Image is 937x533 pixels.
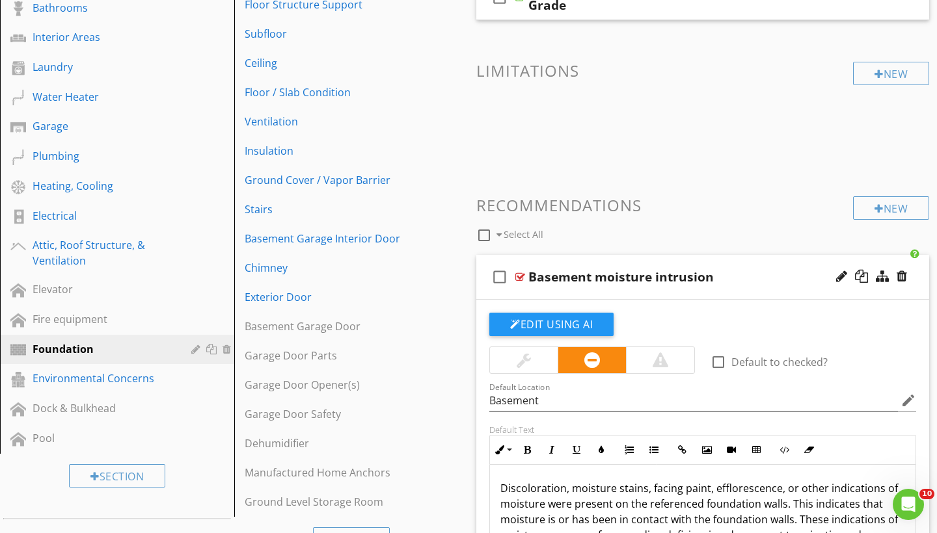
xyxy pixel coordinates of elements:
div: Ground Level Storage Room [245,494,413,510]
span: 10 [919,489,934,499]
button: Clear Formatting [796,437,821,462]
button: Colors [589,437,614,462]
div: Subfloor [245,26,413,42]
div: Foundation [33,341,172,357]
div: Ceiling [245,55,413,71]
div: Basement Garage Door [245,318,413,334]
iframe: Intercom live chat [893,489,924,520]
label: Default to checked? [731,356,828,369]
div: Exterior Door [245,289,413,305]
div: Attic, Roof Structure, & Ventilation [33,237,172,268]
div: Dehumidifier [245,435,413,451]
div: Interior Areas [33,29,172,45]
input: Default Location [489,390,898,411]
div: Garage [33,118,172,134]
div: New [853,196,929,220]
button: Italic (⌘I) [539,437,564,462]
button: Insert Table [744,437,768,462]
button: Ordered List [617,437,642,462]
div: Electrical [33,208,172,224]
div: Heating, Cooling [33,178,172,194]
div: Laundry [33,59,172,75]
div: Stairs [245,201,413,217]
button: Bold (⌘B) [515,437,539,462]
i: edit [901,393,916,408]
h3: Recommendations [476,196,929,214]
h3: Limitations [476,62,929,79]
div: New [853,62,929,85]
button: Underline (⌘U) [564,437,589,462]
div: Ground Cover / Vapor Barrier [245,172,413,188]
div: Ventilation [245,114,413,129]
div: Insulation [245,143,413,159]
span: Select All [504,228,543,240]
div: Fire equipment [33,311,172,327]
button: Insert Image (⌘P) [694,437,719,462]
div: Plumbing [33,148,172,164]
div: Garage Door Parts [245,348,413,363]
button: Code View [772,437,796,462]
button: Edit Using AI [489,313,614,336]
div: Garage Door Safety [245,406,413,422]
div: Elevator [33,281,172,297]
div: Chimney [245,260,413,276]
button: Inline Style [490,437,515,462]
button: Unordered List [642,437,666,462]
div: Floor / Slab Condition [245,84,413,100]
div: Environmental Concerns [33,370,172,386]
div: Manufactured Home Anchors [245,465,413,480]
i: check_box_outline_blank [489,261,510,292]
div: Basement moisture intrusion [528,269,714,285]
div: Basement Garage Interior Door [245,231,413,246]
div: Default Text [489,424,916,435]
div: Garage Door Opener(s) [245,377,413,393]
div: Dock & Bulkhead [33,400,172,416]
div: Water Heater [33,89,172,105]
button: Insert Video [719,437,744,462]
div: Pool [33,430,172,446]
div: Section [69,464,165,487]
